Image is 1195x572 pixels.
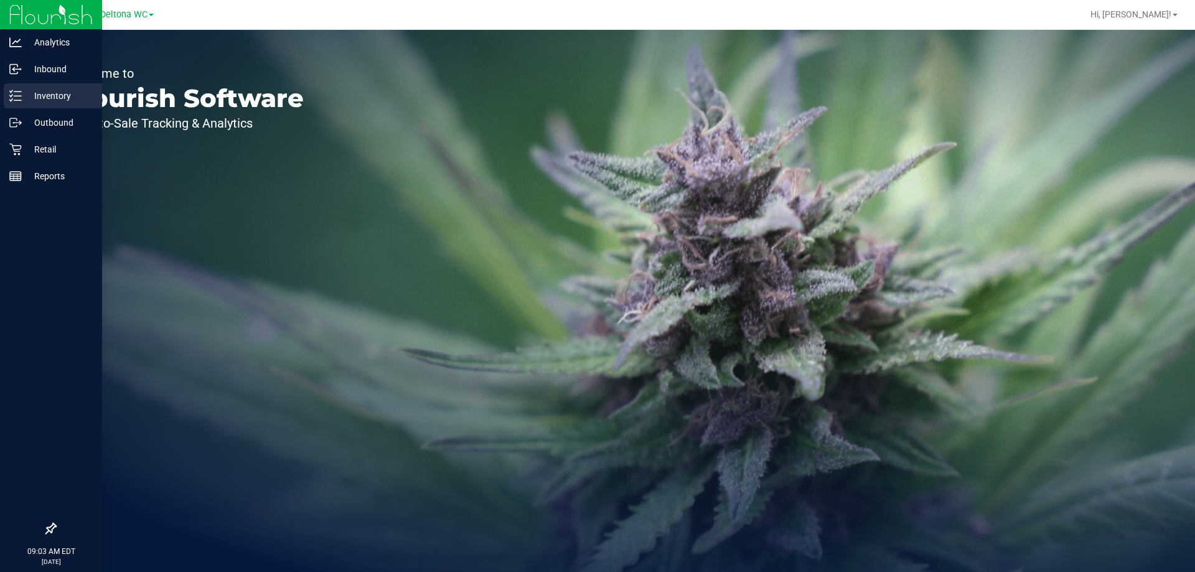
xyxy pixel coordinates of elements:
p: Welcome to [67,67,304,80]
inline-svg: Outbound [9,116,22,129]
inline-svg: Inbound [9,63,22,75]
p: [DATE] [6,557,96,566]
p: Seed-to-Sale Tracking & Analytics [67,117,304,129]
span: Deltona WC [100,9,148,20]
p: Inbound [22,62,96,77]
p: Retail [22,142,96,157]
span: Hi, [PERSON_NAME]! [1090,9,1171,19]
p: Inventory [22,88,96,103]
inline-svg: Reports [9,170,22,182]
p: Analytics [22,35,96,50]
p: 09:03 AM EDT [6,546,96,557]
p: Flourish Software [67,86,304,111]
inline-svg: Analytics [9,36,22,49]
inline-svg: Retail [9,143,22,156]
p: Reports [22,169,96,184]
inline-svg: Inventory [9,90,22,102]
p: Outbound [22,115,96,130]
